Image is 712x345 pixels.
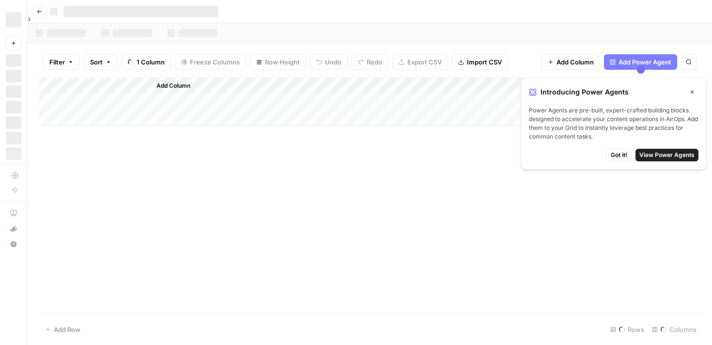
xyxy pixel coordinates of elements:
[6,205,21,221] a: AirOps Academy
[144,79,194,92] button: Add Column
[606,149,632,161] button: Got it!
[648,322,700,337] div: Columns
[122,54,171,70] button: 1 Column
[43,54,80,70] button: Filter
[542,54,600,70] button: Add Column
[156,81,190,90] span: Add Column
[352,54,388,70] button: Redo
[606,322,648,337] div: Rows
[49,57,65,67] span: Filter
[175,54,246,70] button: Freeze Columns
[467,57,502,67] span: Import CSV
[619,57,671,67] span: Add Power Agent
[54,325,80,334] span: Add Row
[452,54,508,70] button: Import CSV
[6,221,21,236] button: What's new?
[639,151,695,159] span: View Power Agents
[190,57,240,67] span: Freeze Columns
[250,54,306,70] button: Row Height
[6,236,21,252] button: Help + Support
[90,57,103,67] span: Sort
[265,57,300,67] span: Row Height
[39,322,86,337] button: Add Row
[137,57,165,67] span: 1 Column
[529,86,698,98] div: Introducing Power Agents
[392,54,448,70] button: Export CSV
[84,54,118,70] button: Sort
[367,57,382,67] span: Redo
[611,151,627,159] span: Got it!
[407,57,442,67] span: Export CSV
[604,54,677,70] button: Add Power Agent
[635,149,698,161] button: View Power Agents
[557,57,594,67] span: Add Column
[310,54,348,70] button: Undo
[325,57,341,67] span: Undo
[529,106,698,141] span: Power Agents are pre-built, expert-crafted building blocks designed to accelerate your content op...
